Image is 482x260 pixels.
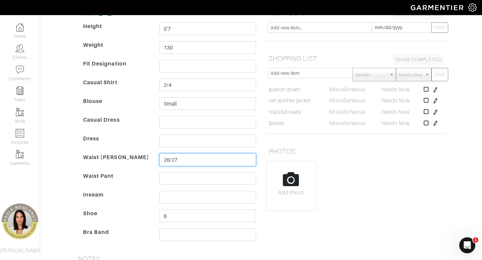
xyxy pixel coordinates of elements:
[16,150,24,158] img: garments-icon-b7da505a4dc4fd61783c78ac3ca0ef83fa9d6f193b1c9dc38574b1d14d53ca28.png
[78,172,154,191] dt: Waist Pant
[16,44,24,52] img: clients-icon-6bae9207a08558b7cb47a8932f037763ab4055f8c8b6bfacd5dc20c3e0201464.png
[269,119,284,127] a: blazer
[16,23,24,31] img: dashboard-icon-dbcd8f5a0b271acd01030246c82b418ddd0df26cd7fceb0bd07c9910d44c42f6.png
[269,86,301,94] a: button down
[431,68,448,81] button: SAVE
[266,52,447,65] h5: SHOPPING LIST
[78,41,154,60] dt: Weight
[78,97,154,116] dt: Blouse
[329,120,365,126] span: Miscellaneous
[78,22,154,41] dt: Height
[433,121,438,126] img: pen-cf24a1663064a2ec1b9c1bd2387e9de7a2fa800b781884d57f21acf72779bad2.png
[433,110,438,115] img: pen-cf24a1663064a2ec1b9c1bd2387e9de7a2fa800b781884d57f21acf72779bad2.png
[382,98,410,104] span: Needs Now
[459,237,475,253] iframe: Intercom live chat
[431,22,448,33] button: SAVE
[78,116,154,135] dt: Casual Dress
[266,145,447,158] h5: PHOTOS
[355,68,387,82] span: Retailer
[433,98,438,104] img: pen-cf24a1663064a2ec1b9c1bd2387e9de7a2fa800b781884d57f21acf72779bad2.png
[473,237,478,243] span: 1
[329,109,365,115] span: Miscellaneous
[78,135,154,153] dt: Dress
[78,153,154,172] dt: Waist [PERSON_NAME]
[393,54,444,65] a: SHOW COMPLETED
[269,97,311,105] a: tan leather jacket
[16,66,24,74] img: comment-icon-a0a6a9ef722e966f86d9cbdc48e553b5cf19dbc54f86b18d962a5391bc8f6eb6.png
[78,60,154,79] dt: Fit Designation
[382,120,410,126] span: Needs Now
[78,191,154,210] dt: Inseam
[16,129,24,137] img: orders-icon-0abe47150d42831381b5fb84f609e132dff9fe21cb692f30cb5eec754e2cba89.png
[269,108,302,116] a: tops/blouses
[267,22,372,33] input: Add new item...
[329,98,365,104] span: Miscellaneous
[382,87,410,93] span: Needs Now
[267,68,353,78] input: Add new item
[78,210,154,228] dt: Shoe
[382,109,410,115] span: Needs Now
[16,87,24,95] img: reminder-icon-8004d30b9f0a5d33ae49ab947aed9ed385cf756f9e5892f1edd6e32f2345188e.png
[78,79,154,97] dt: Casual Shirt
[329,87,365,93] span: Miscellaneous
[407,2,468,13] img: garmentier-logo-header-white-b43fb05a5012e4ada735d5af1a66efaba907eab6374d6393d1fbf88cb4ef424d.png
[433,87,438,93] img: pen-cf24a1663064a2ec1b9c1bd2387e9de7a2fa800b781884d57f21acf72779bad2.png
[468,3,477,12] img: gear-icon-white-bd11855cb880d31180b6d7d6211b90ccbf57a29d726f0c71d8c61bd08dd39cc2.png
[78,228,154,247] dt: Bra Band
[399,68,422,82] span: Needs Now
[16,108,24,116] img: garments-icon-b7da505a4dc4fd61783c78ac3ca0ef83fa9d6f193b1c9dc38574b1d14d53ca28.png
